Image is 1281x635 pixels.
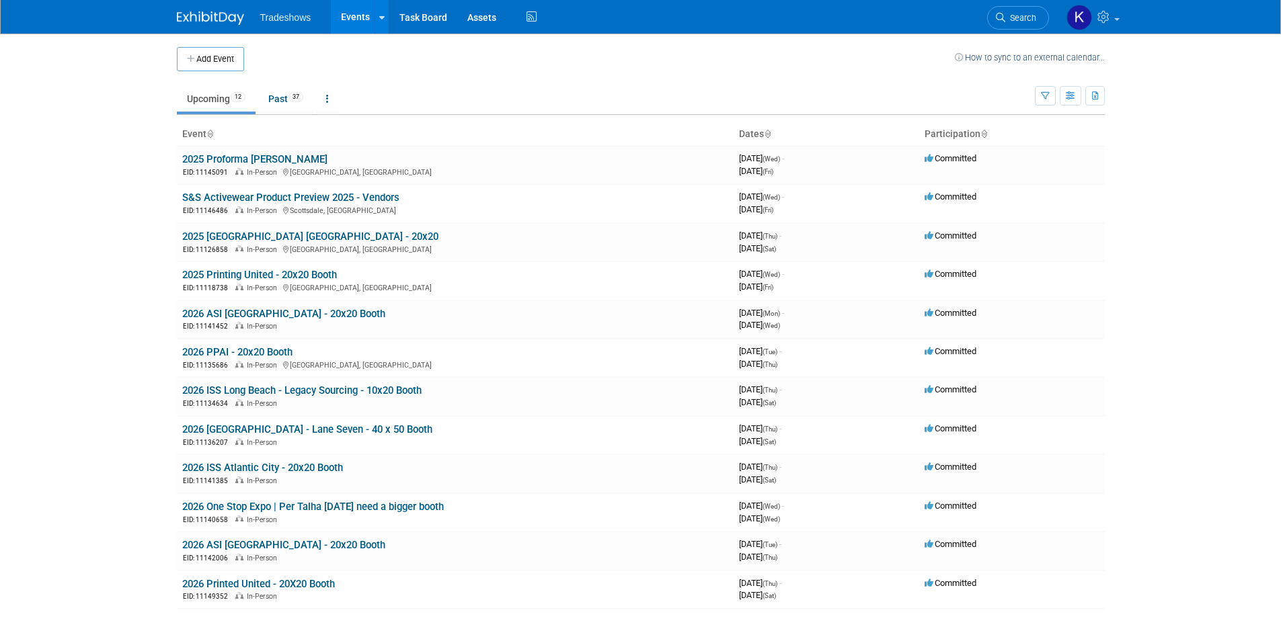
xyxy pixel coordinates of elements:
[177,11,244,25] img: ExhibitDay
[182,462,343,474] a: 2026 ISS Atlantic City - 20x20 Booth
[739,474,776,484] span: [DATE]
[182,282,728,293] div: [GEOGRAPHIC_DATA], [GEOGRAPHIC_DATA]
[925,501,976,511] span: Committed
[247,361,281,370] span: In-Person
[247,284,281,292] span: In-Person
[925,384,976,394] span: Committed
[739,590,776,600] span: [DATE]
[288,92,303,102] span: 37
[763,271,780,278] span: (Wed)
[247,515,281,524] span: In-Person
[763,425,777,433] span: (Thu)
[247,206,281,215] span: In-Person
[183,323,233,330] span: EID: 11141452
[247,245,281,254] span: In-Person
[739,192,784,202] span: [DATE]
[183,246,233,253] span: EID: 11126858
[183,554,233,562] span: EID: 11142006
[739,346,781,356] span: [DATE]
[739,282,773,292] span: [DATE]
[231,92,245,102] span: 12
[247,399,281,408] span: In-Person
[763,438,776,446] span: (Sat)
[779,230,781,241] span: -
[182,578,335,590] a: 2026 Printed United - 20X20 Booth
[779,346,781,356] span: -
[763,348,777,355] span: (Tue)
[247,554,281,562] span: In-Person
[183,477,233,484] span: EID: 11141385
[247,592,281,601] span: In-Person
[919,123,1105,146] th: Participation
[779,384,781,394] span: -
[739,436,776,446] span: [DATE]
[739,397,776,407] span: [DATE]
[739,320,780,330] span: [DATE]
[235,476,243,483] img: In-Person Event
[739,359,777,369] span: [DATE]
[980,128,987,139] a: Sort by Participation Type
[235,399,243,406] img: In-Person Event
[235,515,243,522] img: In-Person Event
[779,539,781,549] span: -
[739,269,784,279] span: [DATE]
[734,123,919,146] th: Dates
[247,438,281,447] span: In-Person
[763,245,776,253] span: (Sat)
[206,128,213,139] a: Sort by Event Name
[925,269,976,279] span: Committed
[247,168,281,177] span: In-Person
[739,204,773,214] span: [DATE]
[739,230,781,241] span: [DATE]
[182,192,399,204] a: S&S Activewear Product Preview 2025 - Vendors
[739,462,781,472] span: [DATE]
[183,284,233,292] span: EID: 11118738
[177,123,734,146] th: Event
[182,166,728,177] div: [GEOGRAPHIC_DATA], [GEOGRAPHIC_DATA]
[955,52,1105,62] a: How to sync to an external calendar...
[182,423,432,435] a: 2026 [GEOGRAPHIC_DATA] - Lane Seven - 40 x 50 Booth
[763,399,776,407] span: (Sat)
[182,384,422,396] a: 2026 ISS Long Beach - Legacy Sourcing - 10x20 Booth
[779,423,781,433] span: -
[183,362,233,369] span: EID: 11135686
[763,541,777,548] span: (Tue)
[925,230,976,241] span: Committed
[182,269,337,281] a: 2025 Printing United - 20x20 Booth
[739,552,777,562] span: [DATE]
[763,361,777,368] span: (Thu)
[739,539,781,549] span: [DATE]
[739,578,781,588] span: [DATE]
[182,308,385,320] a: 2026 ASI [GEOGRAPHIC_DATA] - 20x20 Booth
[925,462,976,472] span: Committed
[182,501,444,513] a: 2026 One Stop Expo | Per Talha [DATE] need a bigger booth
[763,503,780,510] span: (Wed)
[177,86,256,112] a: Upcoming12
[235,438,243,445] img: In-Person Event
[739,153,784,163] span: [DATE]
[183,439,233,446] span: EID: 11136207
[763,386,777,394] span: (Thu)
[763,515,780,523] span: (Wed)
[763,232,777,240] span: (Thu)
[235,168,243,175] img: In-Person Event
[183,207,233,214] span: EID: 11146486
[182,346,293,358] a: 2026 PPAI - 20x20 Booth
[235,554,243,560] img: In-Person Event
[247,322,281,331] span: In-Person
[182,230,438,243] a: 2025 [GEOGRAPHIC_DATA] [GEOGRAPHIC_DATA] - 20x20
[782,501,784,511] span: -
[260,12,311,23] span: Tradeshows
[763,168,773,175] span: (Fri)
[763,580,777,587] span: (Thu)
[183,516,233,523] span: EID: 11140658
[247,476,281,485] span: In-Person
[925,153,976,163] span: Committed
[739,308,784,318] span: [DATE]
[739,513,780,523] span: [DATE]
[183,593,233,600] span: EID: 11149352
[763,155,780,163] span: (Wed)
[182,243,728,255] div: [GEOGRAPHIC_DATA], [GEOGRAPHIC_DATA]
[235,592,243,599] img: In-Person Event
[987,6,1049,30] a: Search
